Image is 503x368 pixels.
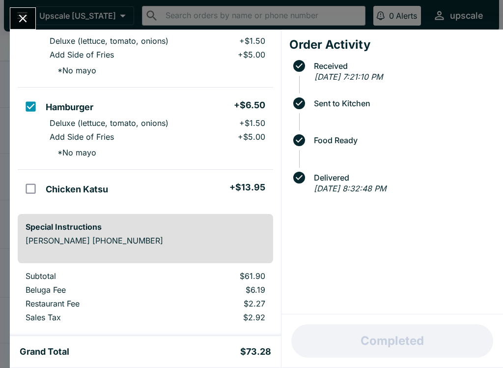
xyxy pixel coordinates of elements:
[26,285,155,295] p: Beluga Fee
[50,118,168,128] p: Deluxe (lettuce, tomato, onions)
[289,37,495,52] h4: Order Activity
[309,61,495,70] span: Received
[309,173,495,182] span: Delivered
[171,299,265,308] p: $2.27
[26,236,265,245] p: [PERSON_NAME] [PHONE_NUMBER]
[50,36,168,46] p: Deluxe (lettuce, tomato, onions)
[309,99,495,108] span: Sent to Kitchen
[26,312,155,322] p: Sales Tax
[50,65,96,75] p: * No mayo
[314,72,383,82] em: [DATE] 7:21:10 PM
[239,36,265,46] p: + $1.50
[50,132,114,142] p: Add Side of Fries
[18,271,273,326] table: orders table
[309,136,495,145] span: Food Ready
[26,271,155,281] p: Subtotal
[234,99,265,111] h5: + $6.50
[238,50,265,60] p: + $5.00
[171,312,265,322] p: $2.92
[229,182,265,193] h5: + $13.95
[46,184,108,195] h5: Chicken Katsu
[239,118,265,128] p: + $1.50
[46,101,93,113] h5: Hamburger
[26,222,265,232] h6: Special Instructions
[50,50,114,60] p: Add Side of Fries
[171,271,265,281] p: $61.90
[240,346,271,358] h5: $73.28
[314,184,386,193] em: [DATE] 8:32:48 PM
[10,8,35,29] button: Close
[26,299,155,308] p: Restaurant Fee
[171,285,265,295] p: $6.19
[20,346,69,358] h5: Grand Total
[50,148,96,157] p: * No mayo
[238,132,265,142] p: + $5.00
